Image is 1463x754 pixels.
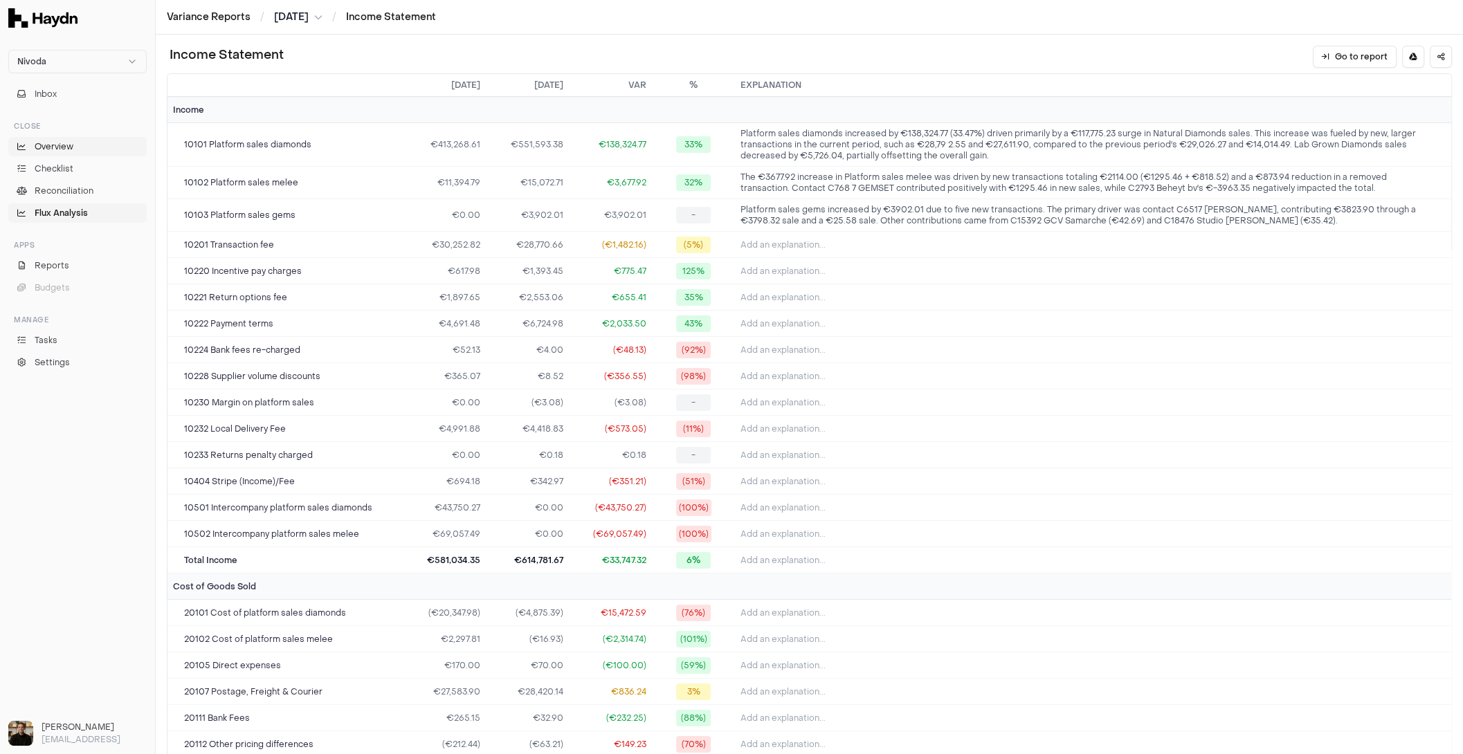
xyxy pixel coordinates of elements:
[184,210,296,221] span: 10103 Platform sales gems
[257,10,267,24] span: /
[486,442,569,468] td: €0.18
[676,710,711,726] span: (88%)
[740,204,1432,226] span: Platform sales gems increased by €3902.01 due to five new transactions. The primary driver was co...
[740,739,826,750] span: Add an explanation...
[8,8,78,28] img: Haydn Logo
[740,450,826,461] span: Add an explanation...
[274,10,322,24] button: [DATE]
[486,600,569,626] td: (€4,875.39)
[740,288,1446,307] button: Add an explanation...
[740,498,1446,517] button: Add an explanation...
[740,344,826,356] span: Add an explanation...
[569,167,652,199] td: €3,677.92
[486,679,569,705] td: €28,420.14
[676,289,711,306] span: 35%
[184,476,295,487] span: 10404 Stripe (Income)/Fee
[486,199,569,232] td: €3,902.01
[569,468,652,495] td: (€351.21)
[740,603,1446,623] button: Add an explanation...
[184,139,311,150] span: 10101 Platform sales diamonds
[184,344,300,356] span: 10224 Bank fees re-charged
[1313,46,1397,68] a: Go to report
[569,389,652,416] td: (€3.08)
[329,10,339,24] span: /
[569,652,652,679] td: (€100.00)
[184,177,298,188] span: 10102 Platform sales melee
[486,468,569,495] td: €342.97
[740,124,1446,165] button: Platform sales diamonds increased by €138,324.77 (33.47%) driven primarily by a €117,775.23 surge...
[184,502,372,513] span: 10501 Intercompany platform sales diamonds
[8,50,147,73] button: Nivoda
[740,607,826,618] span: Add an explanation...
[486,74,569,97] th: [DATE]
[569,705,652,731] td: (€232.25)
[740,551,1446,570] button: Add an explanation...
[569,284,652,311] td: €655.41
[740,314,1446,333] button: Add an explanation...
[346,10,436,24] li: Income Statement
[740,128,1432,161] span: Platform sales diamonds increased by €138,324.77 (33.47%) driven primarily by a €117,775.23 surge...
[35,334,57,347] span: Tasks
[184,239,274,250] span: 10201 Transaction fee
[740,660,826,671] span: Add an explanation...
[740,735,1446,754] button: Add an explanation...
[569,600,652,626] td: €15,472.59
[35,185,93,197] span: Reconciliation
[274,10,309,24] span: [DATE]
[740,340,1446,360] button: Add an explanation...
[569,442,652,468] td: €0.18
[173,104,204,116] div: Income
[184,397,314,408] span: 10230 Margin on platform sales
[569,123,652,167] td: €138,324.77
[184,528,359,540] span: 10502 Intercompany platform sales melee
[184,686,322,697] span: 20107 Postage, Freight & Courier
[486,416,569,442] td: €4,418.83
[403,705,486,731] td: €265.15
[740,371,826,382] span: Add an explanation...
[676,683,711,700] span: 3%
[486,123,569,167] td: €551,593.38
[486,258,569,284] td: €1,393.45
[676,368,711,385] span: (98%)
[740,629,1446,649] button: Add an explanation...
[740,261,1446,281] button: Add an explanation...
[486,547,569,573] td: €614,781.67
[403,389,486,416] td: €0.00
[8,159,147,178] a: Checklist
[184,607,346,618] span: 20101 Cost of platform sales diamonds
[676,207,711,223] span: -
[486,626,569,652] td: (€16.93)
[740,656,1446,675] button: Add an explanation...
[403,199,486,232] td: €0.00
[740,367,1446,386] button: Add an explanation...
[403,652,486,679] td: €170.00
[403,547,486,573] td: €581,034.35
[486,337,569,363] td: €4.00
[8,309,147,331] div: Manage
[167,10,436,24] nav: breadcrumb
[403,123,486,167] td: €413,268.61
[184,266,302,277] span: 10220 Incentive pay charges
[569,363,652,389] td: (€356.55)
[740,167,1446,198] button: The €3677.92 increase in Platform sales melee was driven by new transactions totaling €2114.00 (€...
[676,394,711,411] span: -
[184,450,313,461] span: 10233 Returns penalty charged
[676,421,711,437] span: (11%)
[676,526,711,542] span: (100%)
[35,140,73,153] span: Overview
[740,423,826,434] span: Add an explanation...
[569,416,652,442] td: (€573.05)
[740,555,826,566] span: Add an explanation...
[676,473,711,490] span: (51%)
[676,552,711,569] span: 6%
[740,200,1446,230] button: Platform sales gems increased by €3902.01 due to five new transactions. The primary driver was co...
[569,258,652,284] td: €775.47
[486,232,569,258] td: €28,770.66
[676,237,711,253] span: (5%)
[173,581,256,592] div: Cost of Goods Sold
[740,686,826,697] span: Add an explanation...
[569,232,652,258] td: (€1,482.16)
[184,660,281,671] span: 20105 Direct expenses
[569,679,652,705] td: €836.24
[486,167,569,199] td: €15,072.71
